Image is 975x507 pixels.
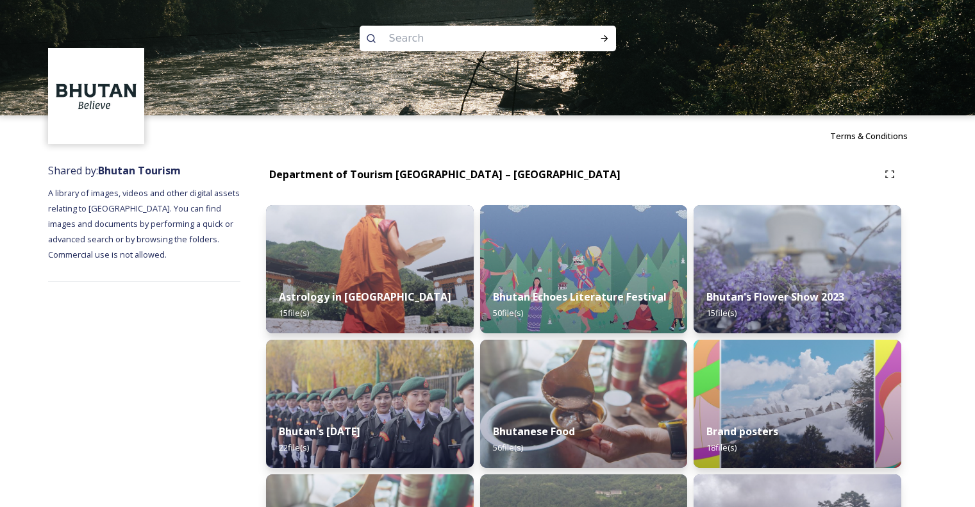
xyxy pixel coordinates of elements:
[266,340,474,468] img: Bhutan%2520National%2520Day10.jpg
[830,130,908,142] span: Terms & Conditions
[493,290,667,304] strong: Bhutan Echoes Literature Festival
[706,307,737,319] span: 15 file(s)
[493,307,523,319] span: 50 file(s)
[493,424,575,438] strong: Bhutanese Food
[706,424,778,438] strong: Brand posters
[48,187,242,260] span: A library of images, videos and other digital assets relating to [GEOGRAPHIC_DATA]. You can find ...
[706,290,844,304] strong: Bhutan's Flower Show 2023
[694,340,901,468] img: Bhutan_Believe_800_1000_4.jpg
[706,442,737,453] span: 18 file(s)
[493,442,523,453] span: 56 file(s)
[98,163,181,178] strong: Bhutan Tourism
[279,442,309,453] span: 22 file(s)
[383,24,558,53] input: Search
[279,290,451,304] strong: Astrology in [GEOGRAPHIC_DATA]
[480,340,688,468] img: Bumdeling%2520090723%2520by%2520Amp%2520Sripimanwat-4.jpg
[480,205,688,333] img: Bhutan%2520Echoes7.jpg
[266,205,474,333] img: _SCH1465.jpg
[50,50,143,143] img: BT_Logo_BB_Lockup_CMYK_High%2520Res.jpg
[279,424,360,438] strong: Bhutan's [DATE]
[279,307,309,319] span: 15 file(s)
[48,163,181,178] span: Shared by:
[269,167,621,181] strong: Department of Tourism [GEOGRAPHIC_DATA] – [GEOGRAPHIC_DATA]
[694,205,901,333] img: Bhutan%2520Flower%2520Show2.jpg
[830,128,927,144] a: Terms & Conditions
